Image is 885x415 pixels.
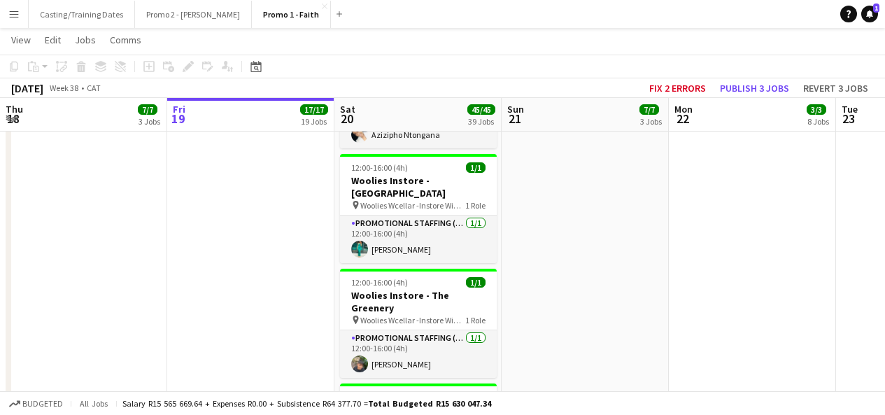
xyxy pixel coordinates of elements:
span: 7/7 [639,104,659,115]
a: 1 [861,6,878,22]
a: Jobs [69,31,101,49]
span: Comms [110,34,141,46]
button: Revert 3 jobs [798,79,874,97]
span: Fri [173,103,185,115]
div: [DATE] [11,81,43,95]
span: Sat [340,103,355,115]
button: Budgeted [7,396,65,412]
button: Publish 3 jobs [714,79,795,97]
span: 1 Role [465,315,486,325]
span: Thu [6,103,23,115]
span: 1 Role [465,200,486,211]
div: Salary R15 565 669.64 + Expenses R0.00 + Subsistence R64 377.70 = [122,398,491,409]
span: Sun [507,103,524,115]
app-card-role: Promotional Staffing (Brand Ambassadors)1/112:00-16:00 (4h)[PERSON_NAME] [340,216,497,263]
span: 12:00-16:00 (4h) [351,277,408,288]
div: 3 Jobs [139,116,160,127]
h3: Woolies Instore - [GEOGRAPHIC_DATA] [340,174,497,199]
span: Tue [842,103,858,115]
button: Fix 2 errors [644,79,711,97]
span: 18 [3,111,23,127]
span: View [11,34,31,46]
span: 45/45 [467,104,495,115]
div: 39 Jobs [468,116,495,127]
div: CAT [87,83,101,93]
span: 20 [338,111,355,127]
span: Jobs [75,34,96,46]
span: Woolies Wcellar -Instore Wine Tasting The Greenery [360,315,465,325]
span: 17/17 [300,104,328,115]
span: 1 [873,3,879,13]
span: 7/7 [138,104,157,115]
button: Promo 2 - [PERSON_NAME] [135,1,252,28]
button: Casting/Training Dates [29,1,135,28]
app-job-card: 12:00-16:00 (4h)1/1Woolies Instore - [GEOGRAPHIC_DATA] Woolies Wcellar -Instore Wine Tasting Tabl... [340,154,497,263]
span: 1/1 [466,162,486,173]
a: Edit [39,31,66,49]
span: 23 [840,111,858,127]
span: Woolies Wcellar -Instore Wine Tasting Table Bay [360,200,465,211]
a: View [6,31,36,49]
span: All jobs [77,398,111,409]
span: 22 [672,111,693,127]
a: Comms [104,31,147,49]
app-card-role: Promotional Staffing (Brand Ambassadors)1/112:00-16:00 (4h)[PERSON_NAME] [340,330,497,378]
span: 12:00-16:00 (4h) [351,162,408,173]
div: 3 Jobs [640,116,662,127]
div: 19 Jobs [301,116,327,127]
app-job-card: 12:00-16:00 (4h)1/1Woolies Instore - The Greenery Woolies Wcellar -Instore Wine Tasting The Green... [340,269,497,378]
span: Total Budgeted R15 630 047.34 [368,398,491,409]
h3: Woolies Instore - The Greenery [340,289,497,314]
span: Edit [45,34,61,46]
span: Budgeted [22,399,63,409]
span: Mon [674,103,693,115]
span: 19 [171,111,185,127]
div: 8 Jobs [807,116,829,127]
span: 21 [505,111,524,127]
span: 3/3 [807,104,826,115]
span: 1/1 [466,277,486,288]
span: Week 38 [46,83,81,93]
button: Promo 1 - Faith [252,1,331,28]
